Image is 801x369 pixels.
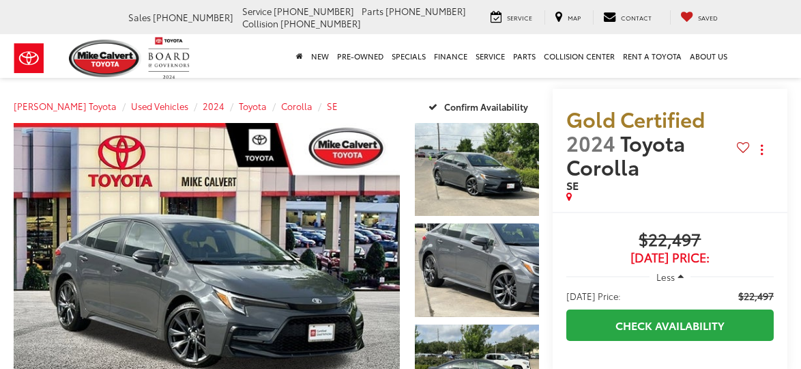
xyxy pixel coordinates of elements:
[471,34,509,78] a: Service
[3,36,55,81] img: Toyota
[593,10,662,25] a: Contact
[415,123,539,216] a: Expand Photo 1
[670,10,728,25] a: My Saved Vehicles
[327,100,338,112] a: SE
[566,104,705,133] span: Gold Certified
[239,100,267,112] a: Toyota
[656,271,675,283] span: Less
[153,11,233,23] span: [PHONE_NUMBER]
[413,223,540,318] img: 2024 Toyota Corolla SE
[566,251,774,264] span: [DATE] Price:
[540,34,619,78] a: Collision Center
[566,177,579,193] span: SE
[544,10,591,25] a: Map
[507,13,532,22] span: Service
[421,94,539,118] button: Confirm Availability
[128,11,151,23] span: Sales
[242,5,272,17] span: Service
[413,122,540,217] img: 2024 Toyota Corolla SE
[566,230,774,251] span: $22,497
[509,34,540,78] a: Parts
[686,34,731,78] a: About Us
[738,289,774,303] span: $22,497
[274,5,354,17] span: [PHONE_NUMBER]
[131,100,188,112] a: Used Vehicles
[566,289,621,303] span: [DATE] Price:
[203,100,224,112] a: 2024
[362,5,383,17] span: Parts
[385,5,466,17] span: [PHONE_NUMBER]
[333,34,388,78] a: Pre-Owned
[619,34,686,78] a: Rent a Toyota
[566,310,774,340] a: Check Availability
[698,13,718,22] span: Saved
[650,264,690,289] button: Less
[280,17,361,29] span: [PHONE_NUMBER]
[242,17,278,29] span: Collision
[750,137,774,161] button: Actions
[281,100,312,112] a: Corolla
[307,34,333,78] a: New
[568,13,581,22] span: Map
[566,128,615,157] span: 2024
[415,223,539,316] a: Expand Photo 2
[761,144,763,155] span: dropdown dots
[388,34,430,78] a: Specials
[566,128,685,181] span: Toyota Corolla
[621,13,652,22] span: Contact
[444,100,528,113] span: Confirm Availability
[480,10,542,25] a: Service
[14,100,117,112] a: [PERSON_NAME] Toyota
[69,40,141,77] img: Mike Calvert Toyota
[430,34,471,78] a: Finance
[292,34,307,78] a: Home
